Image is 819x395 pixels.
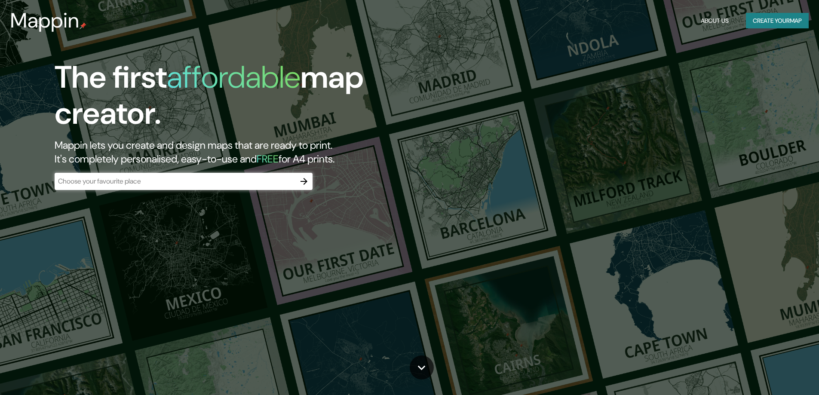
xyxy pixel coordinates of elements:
[80,22,86,29] img: mappin-pin
[55,59,464,138] h1: The first map creator.
[167,57,301,97] h1: affordable
[257,152,279,165] h5: FREE
[746,13,809,29] button: Create yourmap
[55,176,295,186] input: Choose your favourite place
[10,9,80,33] h3: Mappin
[697,13,732,29] button: About Us
[55,138,464,166] h2: Mappin lets you create and design maps that are ready to print. It's completely personalised, eas...
[742,361,810,386] iframe: Help widget launcher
